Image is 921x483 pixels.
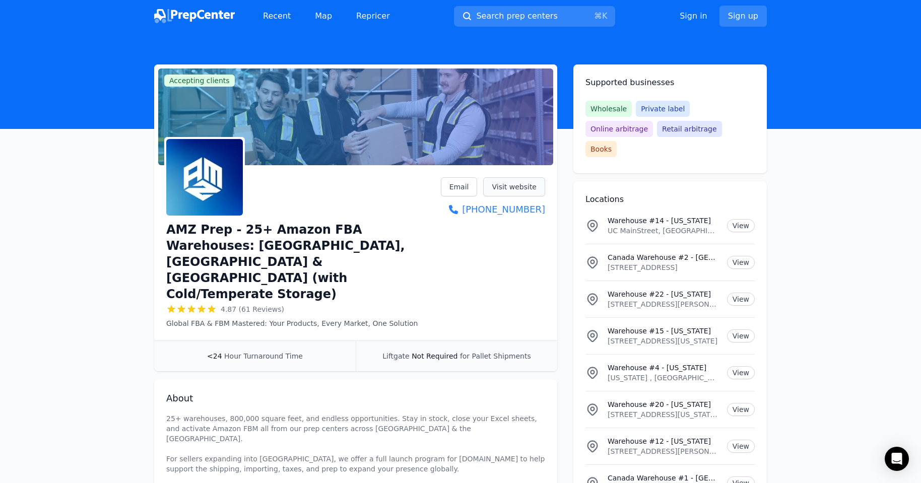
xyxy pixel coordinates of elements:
[608,473,719,483] p: Canada Warehouse #1 - [GEOGRAPHIC_DATA]
[727,329,755,342] a: View
[255,6,299,26] a: Recent
[166,391,545,405] h2: About
[608,299,719,309] p: [STREET_ADDRESS][PERSON_NAME][US_STATE]
[154,9,235,23] img: PrepCenter
[476,10,557,22] span: Search prep centers
[585,141,617,157] span: Books
[727,403,755,416] a: View
[885,447,909,471] div: Open Intercom Messenger
[602,11,608,21] kbd: K
[608,373,719,383] p: [US_STATE] , [GEOGRAPHIC_DATA]
[412,352,457,360] span: Not Required
[727,366,755,379] a: View
[608,289,719,299] p: Warehouse #22 - [US_STATE]
[727,256,755,269] a: View
[608,409,719,420] p: [STREET_ADDRESS][US_STATE][US_STATE]
[608,226,719,236] p: UC MainStreet, [GEOGRAPHIC_DATA], [GEOGRAPHIC_DATA], [US_STATE][GEOGRAPHIC_DATA], [GEOGRAPHIC_DATA]
[608,336,719,346] p: [STREET_ADDRESS][US_STATE]
[166,139,243,216] img: AMZ Prep - 25+ Amazon FBA Warehouses: US, Canada & UK (with Cold/Temperate Storage)
[585,101,632,117] span: Wholesale
[585,121,653,137] span: Online arbitrage
[460,352,531,360] span: for Pallet Shipments
[585,193,755,205] h2: Locations
[608,216,719,226] p: Warehouse #14 - [US_STATE]
[608,363,719,373] p: Warehouse #4 - [US_STATE]
[608,326,719,336] p: Warehouse #15 - [US_STATE]
[608,446,719,456] p: [STREET_ADDRESS][PERSON_NAME][US_STATE]
[608,399,719,409] p: Warehouse #20 - [US_STATE]
[164,75,235,87] span: Accepting clients
[727,293,755,306] a: View
[454,6,615,27] button: Search prep centers⌘K
[608,262,719,272] p: [STREET_ADDRESS]
[441,177,478,196] a: Email
[594,11,602,21] kbd: ⌘
[727,440,755,453] a: View
[221,304,284,314] span: 4.87 (61 Reviews)
[166,222,441,302] h1: AMZ Prep - 25+ Amazon FBA Warehouses: [GEOGRAPHIC_DATA], [GEOGRAPHIC_DATA] & [GEOGRAPHIC_DATA] (w...
[608,436,719,446] p: Warehouse #12 - [US_STATE]
[224,352,303,360] span: Hour Turnaround Time
[382,352,409,360] span: Liftgate
[207,352,222,360] span: <24
[483,177,545,196] a: Visit website
[166,318,441,328] p: Global FBA & FBM Mastered: Your Products, Every Market, One Solution
[727,219,755,232] a: View
[441,202,545,217] a: [PHONE_NUMBER]
[719,6,767,27] a: Sign up
[608,252,719,262] p: Canada Warehouse #2 - [GEOGRAPHIC_DATA]
[657,121,721,137] span: Retail arbitrage
[680,10,707,22] a: Sign in
[636,101,690,117] span: Private label
[307,6,340,26] a: Map
[585,77,755,89] h2: Supported businesses
[348,6,398,26] a: Repricer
